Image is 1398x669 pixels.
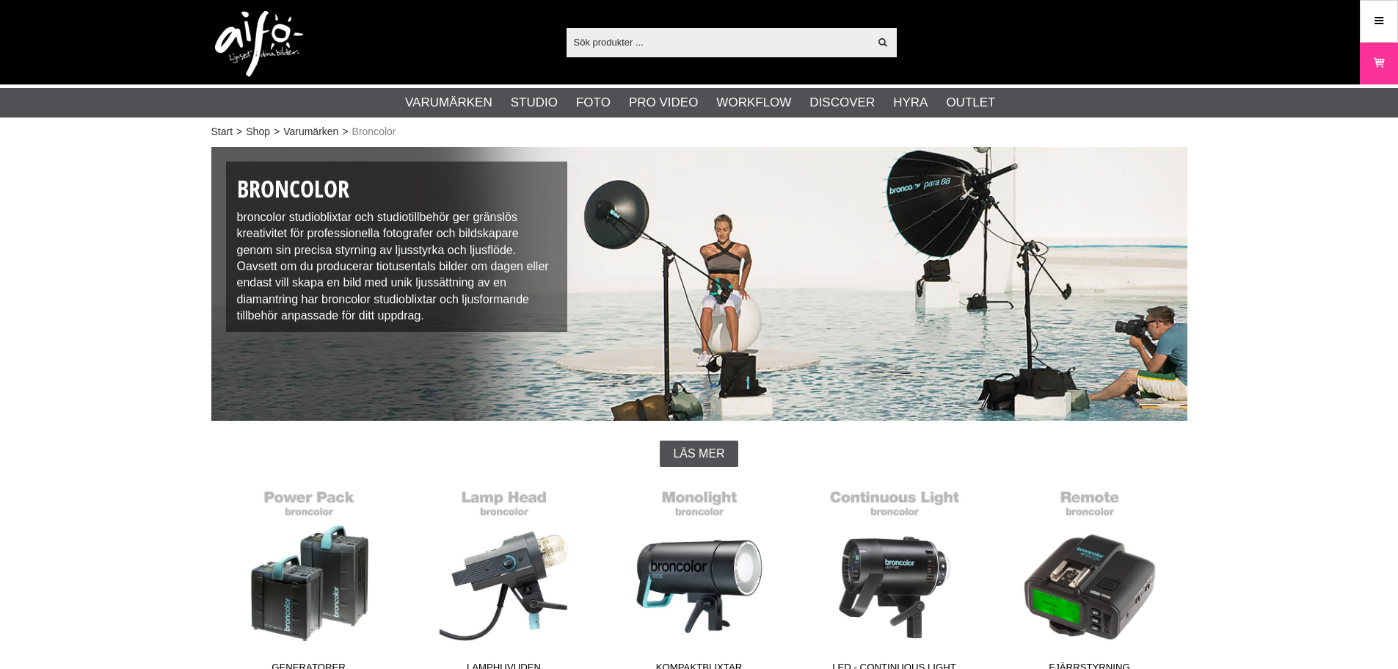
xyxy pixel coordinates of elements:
[405,93,492,112] a: Varumärken
[274,124,280,140] span: >
[211,147,1187,421] img: Broncolor Professional Lighting System
[215,11,303,77] img: logo.png
[716,93,791,112] a: Workflow
[211,124,233,140] a: Start
[576,93,611,112] a: Foto
[673,447,724,460] span: Läs mer
[246,124,270,140] a: Shop
[629,93,698,112] a: Pro Video
[226,162,568,332] div: broncolor studioblixtar och studiotillbehör ger gränslös kreativitet för professionella fotografe...
[283,124,338,140] a: Varumärken
[511,93,558,112] a: Studio
[236,124,242,140] span: >
[893,93,928,112] a: Hyra
[946,93,995,112] a: Outlet
[567,31,870,53] input: Sök produkter ...
[237,173,557,206] h1: Broncolor
[342,124,348,140] span: >
[809,93,875,112] a: Discover
[352,124,396,140] span: Broncolor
